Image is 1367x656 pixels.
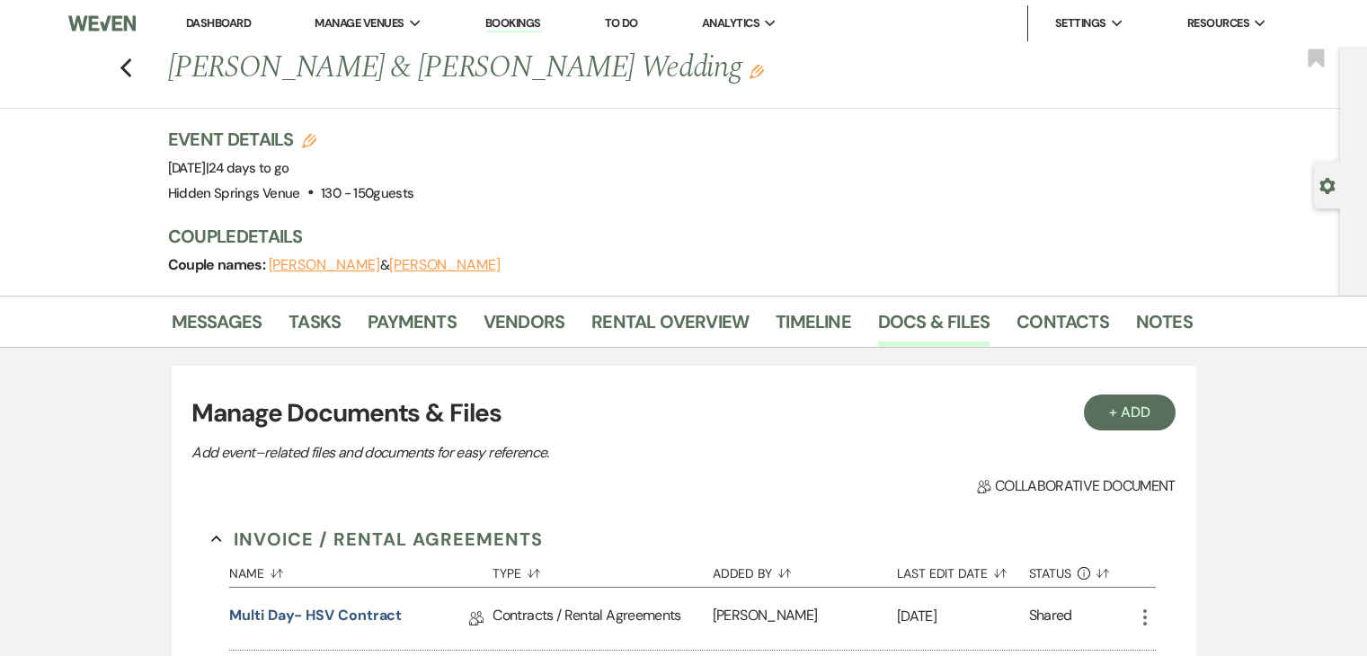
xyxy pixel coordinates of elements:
a: Contacts [1016,307,1109,347]
span: 130 - 150 guests [321,184,413,202]
button: Edit [750,63,764,79]
span: Settings [1055,14,1106,32]
span: Couple names: [168,255,269,274]
a: Rental Overview [591,307,749,347]
span: | [206,159,289,177]
span: [DATE] [168,159,289,177]
a: Vendors [484,307,564,347]
span: Collaborative document [977,475,1175,497]
button: Type [493,553,712,587]
span: Hidden Springs Venue [168,184,300,202]
a: Payments [368,307,457,347]
button: Name [229,553,493,587]
p: [DATE] [897,605,1029,628]
a: To Do [605,15,638,31]
h3: Manage Documents & Files [191,394,1175,432]
button: Added By [713,553,897,587]
img: Weven Logo [68,4,136,42]
h3: Event Details [168,127,414,152]
div: Shared [1029,605,1072,633]
div: [PERSON_NAME] [713,588,897,650]
span: 24 days to go [209,159,289,177]
span: Analytics [702,14,759,32]
button: Status [1029,553,1134,587]
span: Status [1029,567,1072,580]
button: + Add [1084,394,1176,430]
button: [PERSON_NAME] [269,258,380,272]
div: Contracts / Rental Agreements [493,588,712,650]
button: Open lead details [1319,176,1336,193]
span: Manage Venues [315,14,404,32]
button: [PERSON_NAME] [389,258,501,272]
a: Docs & Files [878,307,990,347]
a: Messages [172,307,262,347]
p: Add event–related files and documents for easy reference. [191,441,821,465]
h1: [PERSON_NAME] & [PERSON_NAME] Wedding [168,47,973,90]
a: Timeline [776,307,851,347]
a: Multi Day- HSV Contract [229,605,402,633]
a: Notes [1136,307,1193,347]
button: Invoice / Rental Agreements [211,526,543,553]
h3: Couple Details [168,224,1175,249]
a: Bookings [485,15,541,32]
button: Last Edit Date [897,553,1029,587]
a: Tasks [288,307,341,347]
a: Dashboard [186,15,251,31]
span: Resources [1187,14,1249,32]
span: & [269,256,501,274]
